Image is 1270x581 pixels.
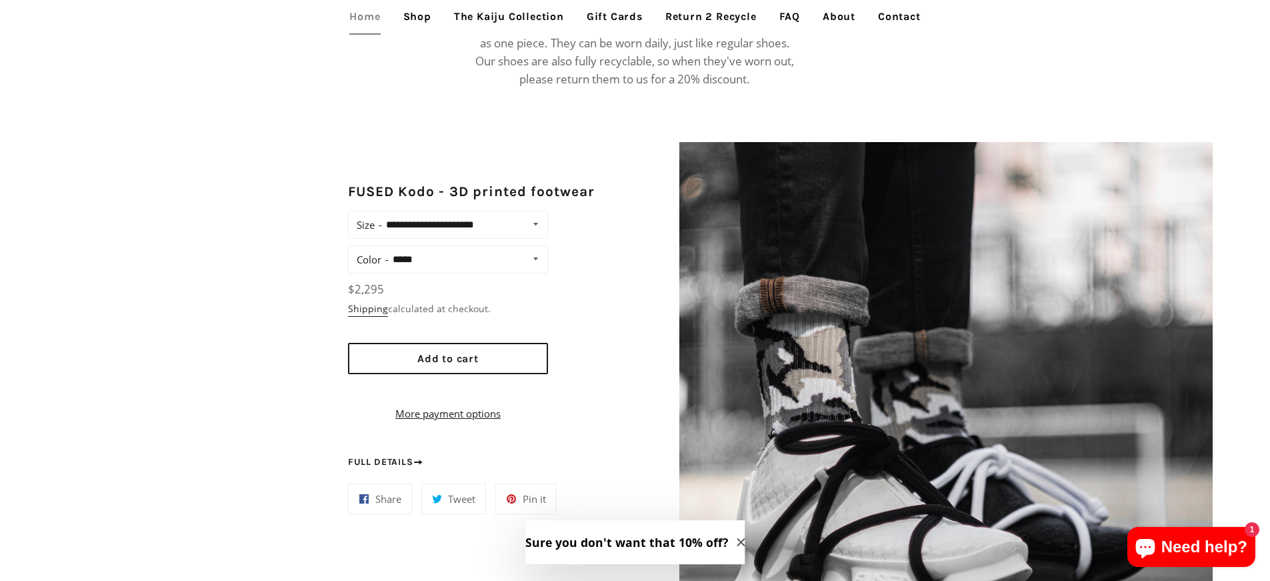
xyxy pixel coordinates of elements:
label: Color [357,250,389,269]
span: Pin it [523,492,546,506]
span: Share [375,492,401,506]
label: Size [357,215,382,234]
a: Shipping [348,302,388,317]
button: Add to cart [348,343,548,374]
span: Tweet [448,492,475,506]
span: Add to cart [417,352,479,365]
h2: FUSED Kodo - 3D printed footwear [348,182,595,201]
inbox-online-store-chat: Shopify online store chat [1123,527,1259,570]
a: More payment options [348,406,548,422]
a: Full details [348,455,425,470]
div: calculated at checkout. [348,302,548,316]
span: $2,295 [348,281,384,297]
